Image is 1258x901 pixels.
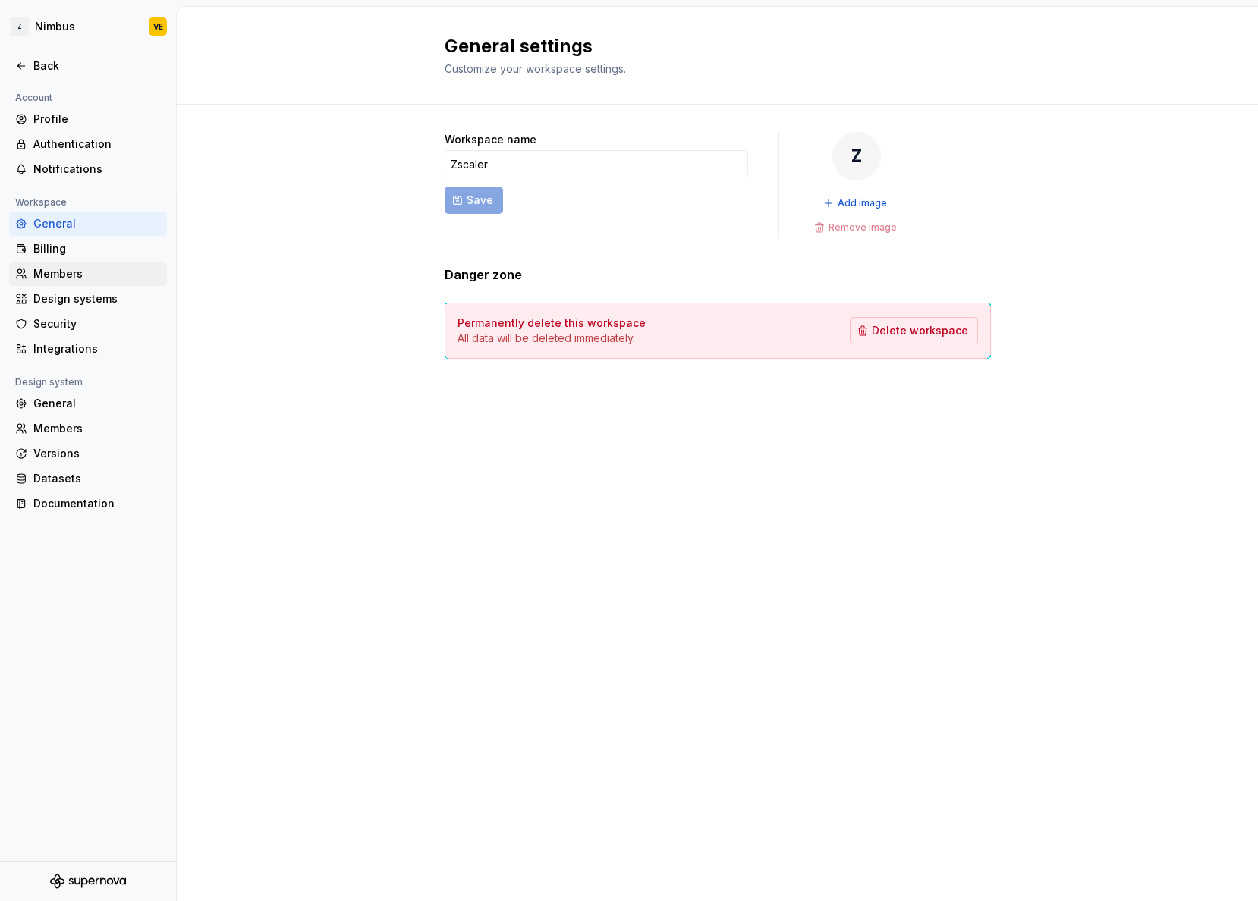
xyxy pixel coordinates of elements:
a: Members [9,262,167,286]
a: Billing [9,237,167,261]
div: Profile [33,111,161,127]
div: Documentation [33,496,161,511]
p: All data will be deleted immediately. [458,331,646,346]
a: Notifications [9,157,167,181]
div: Back [33,58,161,74]
a: Versions [9,441,167,466]
a: Datasets [9,466,167,491]
div: Account [9,89,58,107]
div: Notifications [33,162,161,177]
span: Add image [838,197,887,209]
div: Billing [33,241,161,256]
button: Delete workspace [850,317,978,344]
div: Workspace [9,193,73,212]
button: Add image [819,193,894,214]
a: Profile [9,107,167,131]
a: Members [9,416,167,441]
a: Design systems [9,287,167,311]
div: Z [832,132,881,181]
span: Customize your workspace settings. [445,62,626,75]
div: General [33,216,161,231]
a: Back [9,54,167,78]
div: Members [33,421,161,436]
a: General [9,391,167,416]
div: Security [33,316,161,331]
a: Documentation [9,491,167,516]
div: Design systems [33,291,161,306]
div: Datasets [33,471,161,486]
label: Workspace name [445,132,536,147]
span: Delete workspace [872,323,968,338]
div: Integrations [33,341,161,356]
div: VE [153,20,163,33]
div: Authentication [33,137,161,152]
div: Members [33,266,161,281]
h2: General settings [445,34,973,58]
button: ZNimbusVE [3,10,173,43]
svg: Supernova Logo [50,874,126,889]
div: Nimbus [35,19,75,34]
a: General [9,212,167,236]
h4: Permanently delete this workspace [458,316,646,331]
h3: Danger zone [445,265,522,284]
a: Security [9,312,167,336]
div: Z [11,17,29,36]
div: General [33,396,161,411]
a: Authentication [9,132,167,156]
div: Design system [9,373,89,391]
a: Integrations [9,337,167,361]
div: Versions [33,446,161,461]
